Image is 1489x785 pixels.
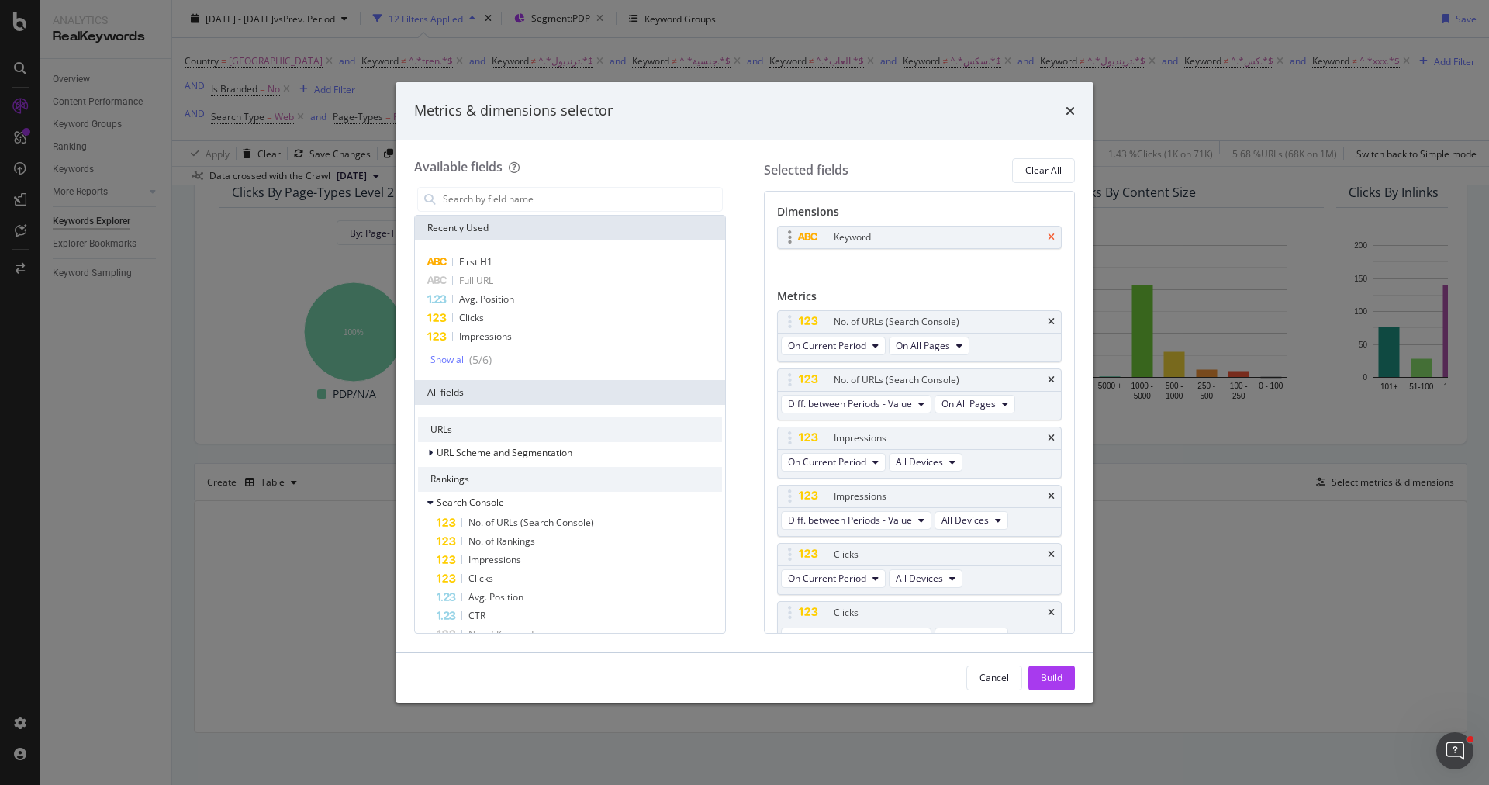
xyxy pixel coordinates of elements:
[1025,164,1062,177] div: Clear All
[459,255,492,268] span: First H1
[781,511,931,530] button: Diff. between Periods - Value
[889,453,962,472] button: All Devices
[834,230,871,245] div: Keyword
[1048,550,1055,559] div: times
[1436,732,1473,769] iframe: Intercom live chat
[1048,317,1055,327] div: times
[896,572,943,585] span: All Devices
[788,455,866,469] span: On Current Period
[777,543,1062,595] div: ClickstimesOn Current PeriodAll Devices
[430,354,466,365] div: Show all
[777,310,1062,362] div: No. of URLs (Search Console)timesOn Current PeriodOn All Pages
[1048,608,1055,617] div: times
[966,666,1022,690] button: Cancel
[777,368,1062,420] div: No. of URLs (Search Console)timesDiff. between Periods - ValueOn All Pages
[781,453,886,472] button: On Current Period
[1066,101,1075,121] div: times
[468,534,535,548] span: No. of Rankings
[941,514,989,527] span: All Devices
[777,601,1062,653] div: ClickstimesDiff. between Periods - ValueAll Devices
[781,569,886,588] button: On Current Period
[834,314,959,330] div: No. of URLs (Search Console)
[414,158,503,175] div: Available fields
[1041,671,1062,684] div: Build
[418,417,722,442] div: URLs
[777,226,1062,249] div: Keywordtimes
[788,514,912,527] span: Diff. between Periods - Value
[459,274,493,287] span: Full URL
[834,431,886,446] div: Impressions
[979,671,1009,684] div: Cancel
[459,311,484,324] span: Clicks
[437,496,504,509] span: Search Console
[468,553,521,566] span: Impressions
[1048,375,1055,385] div: times
[441,188,722,211] input: Search by field name
[396,82,1093,703] div: modal
[468,609,485,622] span: CTR
[415,380,725,405] div: All fields
[834,489,886,504] div: Impressions
[935,511,1008,530] button: All Devices
[468,572,493,585] span: Clicks
[1048,492,1055,501] div: times
[834,547,859,562] div: Clicks
[777,204,1062,226] div: Dimensions
[896,339,950,352] span: On All Pages
[781,337,886,355] button: On Current Period
[777,485,1062,537] div: ImpressionstimesDiff. between Periods - ValueAll Devices
[777,289,1062,310] div: Metrics
[777,427,1062,479] div: ImpressionstimesOn Current PeriodAll Devices
[418,467,722,492] div: Rankings
[889,337,969,355] button: On All Pages
[788,339,866,352] span: On Current Period
[941,630,989,643] span: All Devices
[764,161,848,179] div: Selected fields
[459,330,512,343] span: Impressions
[468,590,523,603] span: Avg. Position
[1028,666,1075,690] button: Build
[788,397,912,410] span: Diff. between Periods - Value
[1048,434,1055,443] div: times
[834,605,859,621] div: Clicks
[781,395,931,413] button: Diff. between Periods - Value
[788,630,912,643] span: Diff. between Periods - Value
[414,101,613,121] div: Metrics & dimensions selector
[781,628,931,646] button: Diff. between Periods - Value
[437,446,572,459] span: URL Scheme and Segmentation
[896,455,943,469] span: All Devices
[459,292,514,306] span: Avg. Position
[935,395,1015,413] button: On All Pages
[1012,158,1075,183] button: Clear All
[468,516,594,529] span: No. of URLs (Search Console)
[788,572,866,585] span: On Current Period
[415,216,725,240] div: Recently Used
[935,628,1008,646] button: All Devices
[834,372,959,388] div: No. of URLs (Search Console)
[889,569,962,588] button: All Devices
[466,352,492,368] div: ( 5 / 6 )
[1048,233,1055,242] div: times
[941,397,996,410] span: On All Pages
